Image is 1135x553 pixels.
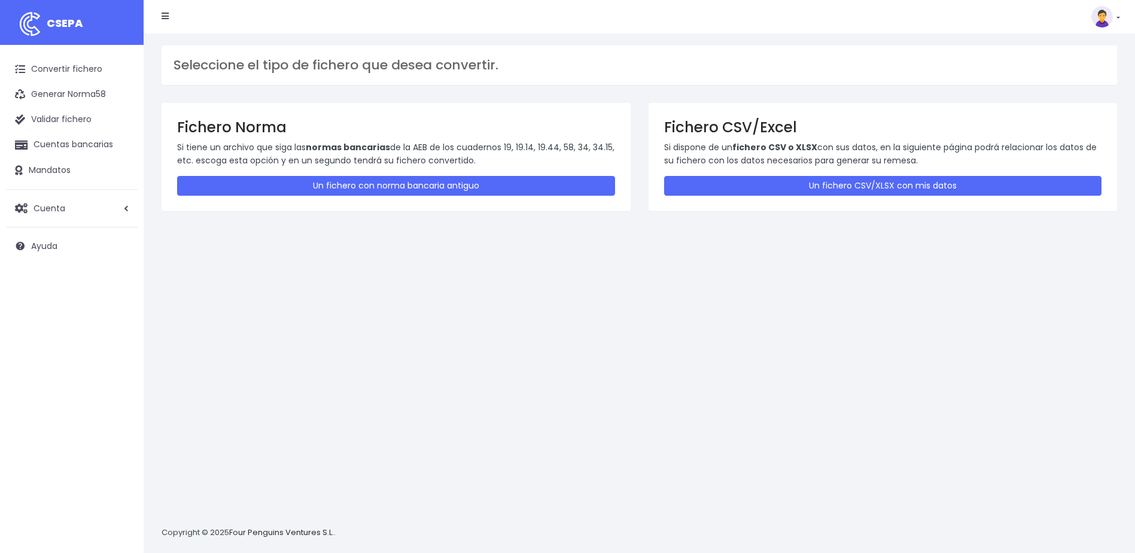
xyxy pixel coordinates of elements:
[664,141,1102,168] p: Si dispone de un con sus datos, en la siguiente página podrá relacionar los datos de su fichero c...
[177,176,615,196] a: Un fichero con norma bancaria antiguo
[6,82,138,107] a: Generar Norma58
[15,9,45,39] img: logo
[34,202,65,214] span: Cuenta
[177,141,615,168] p: Si tiene un archivo que siga las de la AEB de los cuadernos 19, 19.14, 19.44, 58, 34, 34.15, etc....
[229,527,334,538] a: Four Penguins Ventures S.L.
[177,118,615,136] h3: Fichero Norma
[306,141,390,153] strong: normas bancarias
[31,240,57,252] span: Ayuda
[6,196,138,221] a: Cuenta
[6,107,138,132] a: Validar fichero
[1091,6,1113,28] img: profile
[162,527,336,539] p: Copyright © 2025 .
[6,233,138,259] a: Ayuda
[664,118,1102,136] h3: Fichero CSV/Excel
[47,16,83,31] span: CSEPA
[174,57,1105,73] h3: Seleccione el tipo de fichero que desea convertir.
[6,158,138,183] a: Mandatos
[6,57,138,82] a: Convertir fichero
[664,176,1102,196] a: Un fichero CSV/XLSX con mis datos
[732,141,817,153] strong: fichero CSV o XLSX
[6,132,138,157] a: Cuentas bancarias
